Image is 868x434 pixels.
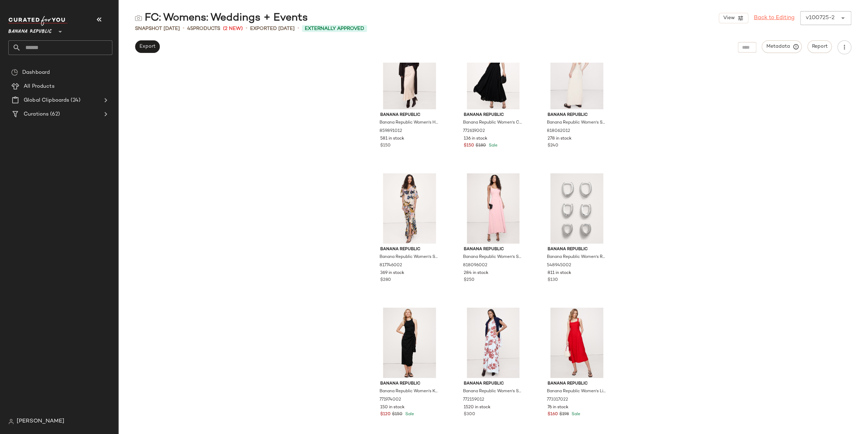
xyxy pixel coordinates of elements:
span: 817746002 [380,262,402,269]
span: Banana Republic [380,381,439,387]
span: $198 [559,411,569,418]
span: Banana Republic Women's Linen Square-Neck Midi Dress Red Cherry Glaze Size 2 [547,388,606,395]
span: Banana Republic [548,246,606,253]
span: Curations [24,110,49,118]
span: Banana Republic Women's Sculpted Ribbed Backless Maxi Dress Iced Vanilla Ivory Size S [547,120,606,126]
span: 581 in stock [380,136,404,142]
button: Report [807,40,832,53]
img: cfy_white_logo.C9jOOHJF.svg [8,16,67,26]
span: $300 [464,411,475,418]
div: Products [187,25,220,32]
span: Banana Republic Women's Stretch-Cotton Poplin One-Shoulder Drop-Waist Maxi Dress Blue & Red Flora... [463,388,522,395]
span: Dashboard [22,69,50,77]
span: Banana Republic [464,112,523,118]
span: Banana Republic [8,24,52,36]
span: 772619002 [463,128,485,134]
span: $150 [464,143,474,149]
span: Export [139,44,156,49]
div: FC: Womens: Weddings + Events [135,11,308,25]
span: Banana Republic Women's Hammered Satin Maxi Skirt Prosecco Size 2 [380,120,438,126]
span: 859891012 [380,128,402,134]
span: 811 in stock [548,270,571,276]
img: cn59111520.jpg [542,308,612,378]
span: View [723,15,734,21]
span: $240 [548,143,558,149]
span: 284 in stock [464,270,488,276]
span: 76 in stock [548,404,568,411]
span: $150 [380,143,391,149]
img: svg%3e [11,69,18,76]
span: $120 [380,411,391,418]
span: • [297,24,299,33]
span: 278 in stock [548,136,572,142]
img: cn59815183.jpg [458,173,528,244]
span: (24) [69,96,80,104]
span: • [246,24,247,33]
a: Back to Editing [754,14,795,22]
span: Metadata [766,44,798,50]
span: Banana Republic [464,381,523,387]
span: (62) [49,110,60,118]
span: Banana Republic Women's Ravena Oval Huggie Hoop Earrings Set Of 3 By Aureus + Argent Silver One Size [547,254,606,260]
span: Banana Republic [380,246,439,253]
span: Externally Approved [305,25,364,32]
span: $160 [548,411,558,418]
span: 771974002 [380,397,401,403]
span: $180 [476,143,486,149]
span: 548945002 [547,262,571,269]
button: Metadata [762,40,802,53]
span: Banana Republic Women's Stretch-Crepe Flutter-Sleeve Maxi Dress Ivory Floral Graphic Petite Size 00 [380,254,438,260]
span: Snapshot [DATE] [135,25,180,32]
span: • [183,24,184,33]
span: Banana Republic [464,246,523,253]
span: 150 in stock [380,404,405,411]
img: cn58079616.jpg [375,308,445,378]
span: 818062012 [547,128,570,134]
span: Banana Republic Women's Cross-Back Jersey Maxi Dress Black Size XS [463,120,522,126]
img: cn59809054.jpg [375,173,445,244]
span: Report [812,44,828,49]
span: 772159012 [463,397,484,403]
img: cn60771057.jpg [458,308,528,378]
div: v100725-2 [806,14,835,22]
span: (2 New) [223,25,243,32]
span: 45 [187,26,193,31]
p: Exported [DATE] [250,25,295,32]
img: cn56419869.jpg [542,173,612,244]
span: [PERSON_NAME] [17,417,64,426]
span: $150 [392,411,403,418]
span: Sale [570,412,580,417]
span: Banana Republic [548,381,606,387]
span: Banana Republic Women's Knit Wrap Dress Black Size XS [380,388,438,395]
span: Banana Republic [548,112,606,118]
span: 369 in stock [380,270,404,276]
span: Banana Republic Women's Stretch-Sateen Sweetheart Maxi Dress [PERSON_NAME] Pink Size 10 [463,254,522,260]
span: 773317022 [547,397,568,403]
span: $250 [464,277,475,283]
img: svg%3e [8,419,14,424]
img: svg%3e [135,15,142,22]
span: 136 in stock [464,136,487,142]
button: View [719,13,748,23]
span: Sale [487,143,497,148]
span: All Products [24,82,55,90]
span: $280 [380,277,391,283]
span: Global Clipboards [24,96,69,104]
span: 818096002 [463,262,487,269]
span: $130 [548,277,558,283]
span: Sale [404,412,414,417]
span: Banana Republic [380,112,439,118]
button: Export [135,40,160,53]
span: 1520 in stock [464,404,491,411]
